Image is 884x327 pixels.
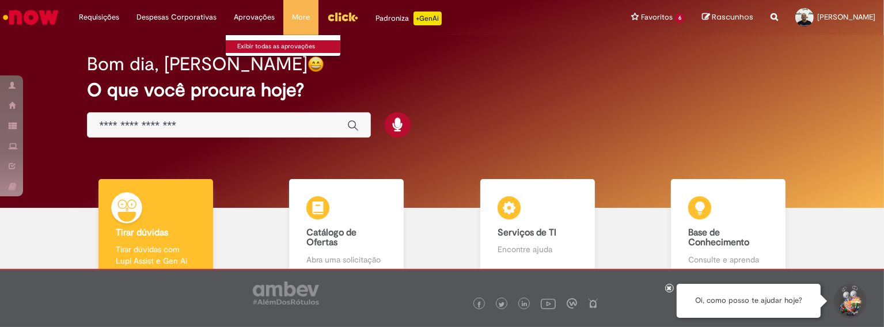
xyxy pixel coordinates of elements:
p: Encontre ajuda [498,244,578,255]
img: click_logo_yellow_360x200.png [327,8,358,25]
img: logo_footer_linkedin.png [522,301,528,308]
img: logo_footer_facebook.png [476,302,482,307]
img: ServiceNow [1,6,60,29]
b: Base de Conhecimento [688,227,749,249]
p: Tirar dúvidas com Lupi Assist e Gen Ai [116,244,196,267]
a: Base de Conhecimento Consulte e aprenda [633,179,824,279]
p: +GenAi [413,12,442,25]
span: 6 [675,13,685,23]
span: More [292,12,310,23]
b: Serviços de TI [498,227,556,238]
b: Catálogo de Ofertas [306,227,356,249]
h2: Bom dia, [PERSON_NAME] [87,54,308,74]
span: Aprovações [234,12,275,23]
b: Tirar dúvidas [116,227,168,238]
span: Despesas Corporativas [136,12,217,23]
img: logo_footer_workplace.png [567,298,577,309]
a: Catálogo de Ofertas Abra uma solicitação [251,179,442,279]
p: Abra uma solicitação [306,254,386,265]
span: Requisições [79,12,119,23]
span: Favoritos [641,12,673,23]
a: Tirar dúvidas Tirar dúvidas com Lupi Assist e Gen Ai [60,179,251,279]
ul: Aprovações [225,35,341,56]
img: happy-face.png [308,56,324,73]
h2: O que você procura hoje? [87,80,796,100]
img: logo_footer_youtube.png [541,296,556,311]
img: logo_footer_ambev_rotulo_gray.png [253,282,319,305]
div: Oi, como posso te ajudar hoje? [677,284,821,318]
img: logo_footer_twitter.png [499,302,504,307]
span: Rascunhos [712,12,753,22]
button: Iniciar Conversa de Suporte [832,284,867,318]
div: Padroniza [375,12,442,25]
a: Exibir todas as aprovações [226,40,352,53]
img: logo_footer_naosei.png [588,298,598,309]
span: [PERSON_NAME] [817,12,875,22]
a: Rascunhos [702,12,753,23]
p: Consulte e aprenda [688,254,768,265]
a: Serviços de TI Encontre ajuda [442,179,633,279]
